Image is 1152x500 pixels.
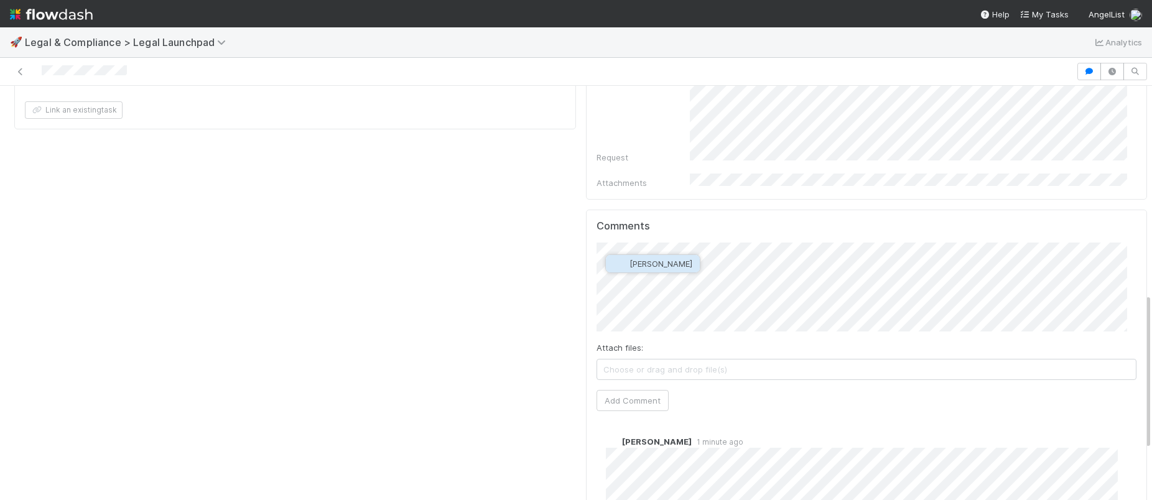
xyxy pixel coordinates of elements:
span: Legal & Compliance > Legal Launchpad [25,36,232,49]
span: 1 minute ago [692,437,743,447]
a: My Tasks [1020,8,1069,21]
button: Link an existingtask [25,101,123,119]
span: Choose or drag and drop file(s) [597,359,1136,379]
label: Attach files: [597,341,643,354]
img: avatar_8fe3758e-7d23-4e6b-a9f5-b81892974716.png [613,257,626,270]
button: [PERSON_NAME] [606,255,700,272]
span: [PERSON_NAME] [629,259,692,269]
span: AngelList [1089,9,1125,19]
span: 🚀 [10,37,22,47]
img: avatar_0b1dbcb8-f701-47e0-85bc-d79ccc0efe6c.png [1130,9,1142,21]
a: Analytics [1093,35,1142,50]
div: Request [597,151,690,164]
div: Attachments [597,177,690,189]
span: My Tasks [1020,9,1069,19]
h5: Comments [597,220,1137,233]
img: logo-inverted-e16ddd16eac7371096b0.svg [10,4,93,25]
img: avatar_8fe3758e-7d23-4e6b-a9f5-b81892974716.png [606,435,618,448]
span: [PERSON_NAME] [622,437,692,447]
button: Add Comment [597,390,669,411]
div: Help [980,8,1010,21]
